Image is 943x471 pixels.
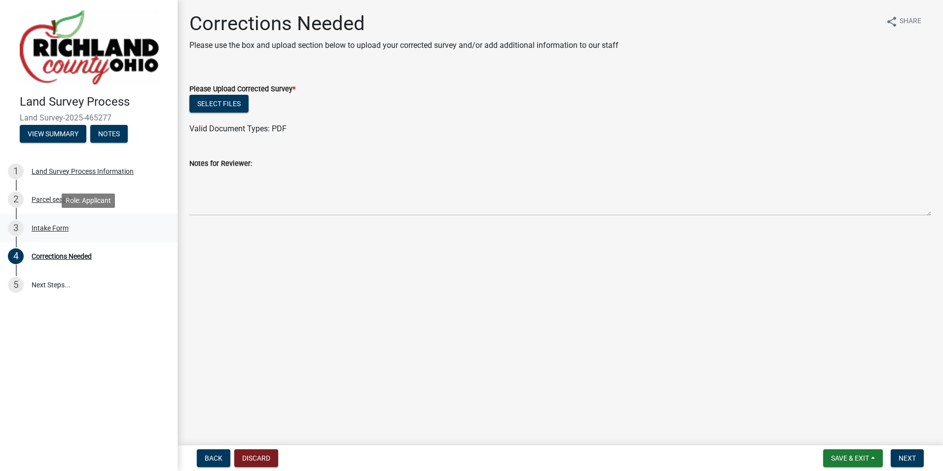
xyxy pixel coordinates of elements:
span: Share [900,16,921,28]
div: 4 [8,248,24,264]
label: Notes for Reviewer: [189,160,252,167]
div: 1 [8,163,24,179]
button: Notes [90,125,128,143]
span: Valid Document Types: PDF [189,124,287,133]
h1: Corrections Needed [189,12,618,36]
div: 5 [8,277,24,293]
div: 2 [8,192,24,207]
span: Save & Exit [831,454,869,462]
div: Role: Applicant [62,194,115,208]
div: Intake Form [32,225,69,232]
wm-modal-confirm: Summary [20,130,86,138]
div: 3 [8,220,24,236]
h4: Land Survey Process [20,95,170,109]
span: Back [205,454,222,462]
span: Next [899,454,916,462]
div: Land Survey Process Information [32,168,134,175]
label: Please Upload Corrected Survey [189,86,295,93]
button: shareShare [878,12,929,31]
button: Save & Exit [823,449,883,467]
p: Please use the box and upload section below to upload your corrected survey and/or add additional... [189,39,618,51]
div: Parcel search [32,196,73,203]
button: Select files [189,95,249,113]
button: Back [197,449,230,467]
i: share [886,16,898,28]
div: Corrections Needed [32,253,92,260]
img: Richland County, Ohio [20,10,159,84]
wm-modal-confirm: Notes [90,130,128,138]
button: Discard [234,449,278,467]
span: Land Survey-2025-465277 [20,113,158,122]
button: View Summary [20,125,86,143]
button: Next [891,449,924,467]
